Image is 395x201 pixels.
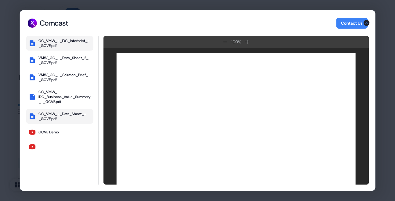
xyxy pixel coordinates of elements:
div: GCVE Demo [38,130,59,135]
div: GC_VMW_-_Data_Sheet_-_GCVE.pdf [38,111,91,121]
button: VMW_GC_-_Solution_Brief_-_GCVE.pdf [26,70,93,85]
button: VMW_GC_-_Data_Sheet_2_-_GCVE.pdf [26,53,93,68]
div: Comcast [40,19,68,28]
button: GC_VMW_-IDC_Business_Value_Summary_-_GCVE.pdf [26,87,93,107]
button: Contact Us [336,18,368,29]
button: GC_VMW_-_IDC_Inforbrief_-_GCVE.pdf [26,36,93,51]
div: GC_VMW_-_IDC_Inforbrief_-_GCVE.pdf [38,38,91,48]
div: 100 % [230,39,242,45]
button: GC_VMW_-_Data_Sheet_-_GCVE.pdf [26,109,93,124]
div: VMW_GC_-_Solution_Brief_-_GCVE.pdf [38,72,91,82]
button: GCVE Demo [26,126,93,138]
div: GC_VMW_-IDC_Business_Value_Summary_-_GCVE.pdf [38,90,91,104]
div: VMW_GC_-_Data_Sheet_2_-_GCVE.pdf [38,55,91,65]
